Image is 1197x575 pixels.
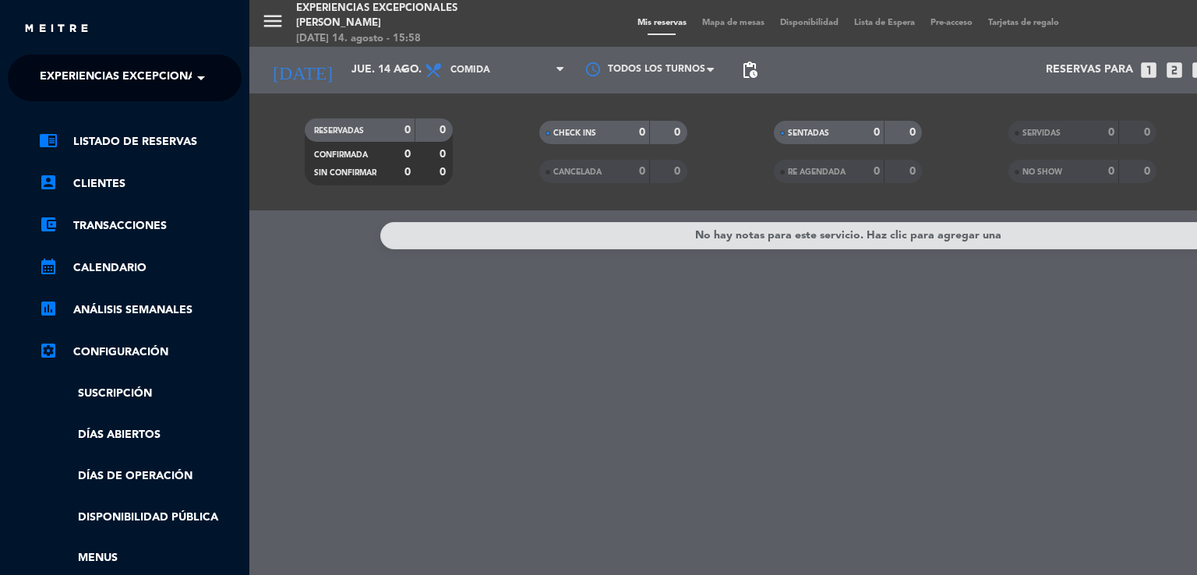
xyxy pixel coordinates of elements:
[23,23,90,35] img: MEITRE
[740,61,759,79] span: pending_actions
[39,343,242,362] a: Configuración
[39,217,242,235] a: account_balance_walletTransacciones
[39,215,58,234] i: account_balance_wallet
[39,259,242,277] a: calendar_monthCalendario
[39,299,58,318] i: assessment
[39,467,242,485] a: Días de Operación
[39,175,242,193] a: account_boxClientes
[39,426,242,444] a: Días abiertos
[39,257,58,276] i: calendar_month
[39,341,58,360] i: settings_applications
[40,62,309,94] span: Experiencias Excepcionales [PERSON_NAME]
[39,173,58,192] i: account_box
[39,549,242,567] a: Menus
[39,385,242,403] a: Suscripción
[39,509,242,527] a: Disponibilidad pública
[39,131,58,150] i: chrome_reader_mode
[39,132,242,151] a: chrome_reader_modeListado de Reservas
[39,301,242,319] a: assessmentANÁLISIS SEMANALES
